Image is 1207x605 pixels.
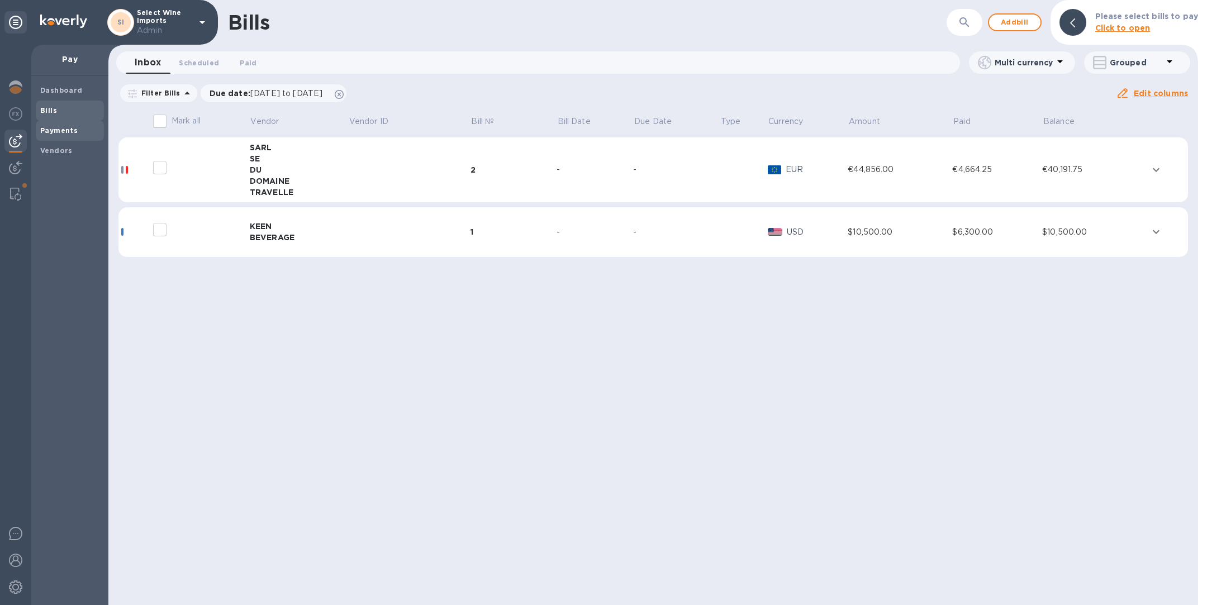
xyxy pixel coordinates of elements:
[557,164,633,175] div: -
[1110,57,1163,68] p: Grouped
[349,116,388,127] p: Vendor ID
[250,142,348,153] div: SARL
[952,164,1042,175] div: €4,664.25
[1043,116,1075,127] p: Balance
[40,15,87,28] img: Logo
[250,175,348,187] div: DOMAINE
[849,116,880,127] p: Amount
[768,228,783,236] img: USD
[1095,12,1198,21] b: Please select bills to pay
[201,84,347,102] div: Due date:[DATE] to [DATE]
[40,126,78,135] b: Payments
[768,116,803,127] p: Currency
[250,164,348,175] div: DU
[137,25,193,36] p: Admin
[40,106,57,115] b: Bills
[1148,161,1165,178] button: expand row
[250,221,348,232] div: KEEN
[953,116,985,127] span: Paid
[4,11,27,34] div: Unpin categories
[135,55,161,70] span: Inbox
[1095,23,1151,32] b: Click to open
[1134,89,1188,98] u: Edit columns
[9,107,22,121] img: Foreign exchange
[40,86,83,94] b: Dashboard
[40,54,99,65] p: Pay
[471,226,557,237] div: 1
[137,88,180,98] p: Filter Bills
[633,164,720,175] div: -
[721,116,741,127] p: Type
[349,116,403,127] span: Vendor ID
[250,116,279,127] p: Vendor
[250,116,293,127] span: Vendor
[250,89,322,98] span: [DATE] to [DATE]
[137,9,193,36] p: Select Wine Imports
[952,226,1042,238] div: $6,300.00
[787,226,848,238] p: USD
[1043,116,1089,127] span: Balance
[995,57,1053,68] p: Multi currency
[179,57,219,69] span: Scheduled
[998,16,1032,29] span: Add bill
[1042,164,1147,175] div: €40,191.75
[250,187,348,198] div: TRAVELLE
[471,116,509,127] span: Bill №
[240,57,256,69] span: Paid
[849,116,895,127] span: Amount
[634,116,672,127] p: Due Date
[633,226,720,238] div: -
[848,164,952,175] div: €44,856.00
[848,226,952,238] div: $10,500.00
[471,164,557,175] div: 2
[471,116,494,127] p: Bill №
[250,153,348,164] div: SE
[40,146,73,155] b: Vendors
[210,88,329,99] p: Due date :
[250,232,348,243] div: BEVERAGE
[558,116,591,127] p: Bill Date
[953,116,971,127] p: Paid
[988,13,1042,31] button: Addbill
[786,164,848,175] p: EUR
[172,115,201,127] p: Mark all
[557,226,633,238] div: -
[1148,223,1165,240] button: expand row
[228,11,269,34] h1: Bills
[1042,226,1147,238] div: $10,500.00
[117,18,125,26] b: SI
